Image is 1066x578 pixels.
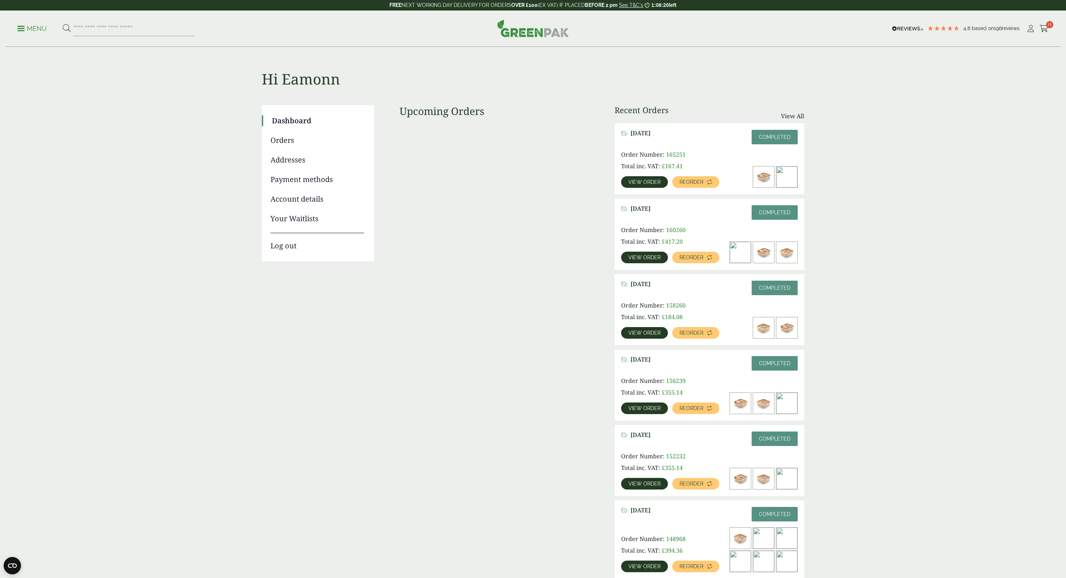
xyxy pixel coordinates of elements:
span: Total inc. VAT: [621,238,660,245]
span: Completed [759,134,790,140]
span: 148968 [666,535,686,543]
span: Reorder [679,330,703,335]
span: Order Number: [621,377,665,385]
h3: Upcoming Orders [400,105,589,117]
a: Reorder [672,327,719,339]
h1: Hi Eamonn [262,47,804,88]
img: Kraft-Bowl-750ml-with-Goats-Cheese-Salad-Open-300x200.jpg [776,468,797,489]
span: Total inc. VAT: [621,546,660,554]
bdi: 394.36 [662,546,683,554]
a: Payment methods [270,174,364,185]
img: dsc_0114a_2-300x449.jpg [776,528,797,549]
span: £ [662,162,665,170]
span: [DATE] [631,432,650,438]
span: 165251 [666,150,686,158]
img: dsc_6880a_1_3-300x200.jpg [776,551,797,572]
bdi: 355.14 [662,464,683,472]
button: Open CMP widget [4,557,21,574]
span: 160260 [666,226,686,234]
span: [DATE] [631,507,650,514]
img: 2723009-1000ml-Square-Kraft-Bowl-with-Sushi-contents-scaled-300x200.jpg [753,317,774,338]
a: Dashboard [272,115,364,126]
a: View order [621,252,668,263]
img: REVIEWS.io [892,26,924,31]
span: Total inc. VAT: [621,162,660,170]
img: 2723008-750ml-Square-Kraft-Bowl-with-Sushi-Contents-scaled-300x200.jpg [730,468,751,489]
a: View order [621,402,668,414]
img: GreenPak Supplies [497,20,569,37]
a: Reorder [672,561,719,572]
span: Completed [759,360,790,366]
a: Your Waitlists [270,213,364,224]
span: Order Number: [621,150,665,158]
span: Reorder [679,406,703,411]
a: View order [621,176,668,188]
a: Reorder [672,176,719,188]
img: 2723008-750ml-Square-Kraft-Bowl-with-Sushi-Contents-scaled-300x200.jpg [730,393,751,414]
span: £ [662,464,665,472]
span: Order Number: [621,301,665,309]
bdi: 417.20 [662,238,683,245]
p: Menu [17,24,47,33]
a: View order [621,561,668,572]
a: View order [621,478,668,490]
a: View order [621,327,668,339]
a: Addresses [270,154,364,165]
span: £ [662,313,665,321]
h3: Recent Orders [615,105,669,115]
span: £ [662,546,665,554]
span: Order Number: [621,452,665,460]
img: Kraft-Bowl-750ml-with-Goats-Cheese-Salad-Open-300x200.jpg [753,528,774,549]
span: Order Number: [621,226,665,234]
a: See T&C's [619,2,643,8]
span: [DATE] [631,356,650,363]
span: Order Number: [621,535,665,543]
a: Reorder [672,402,719,414]
a: Orders [270,135,364,146]
bdi: 355.14 [662,388,683,396]
span: Reorder [679,564,703,569]
img: 2723009-1000ml-Square-Kraft-Bowl-with-Sushi-contents-scaled-300x200.jpg [753,468,774,489]
span: reviews [1002,25,1020,31]
img: dsc_0111a_1_3-300x449.jpg [753,551,774,572]
a: Account details [270,194,364,205]
span: £ [662,388,665,396]
span: [DATE] [631,205,650,212]
img: 2723009-1000ml-Square-Kraft-Bowl-with-Sushi-contents-scaled-300x200.jpg [753,393,774,414]
span: 4.8 [963,25,972,31]
img: Kraft-Bowl-750ml-with-Goats-Cheese-Salad-Open-300x200.jpg [776,166,797,187]
img: 2723008-750ml-Square-Kraft-Bowl-with-Sushi-Contents-scaled-300x200.jpg [776,317,797,338]
i: Cart [1040,25,1049,32]
span: Based on [972,25,994,31]
img: 2723009-1000ml-Square-Kraft-Bowl-with-Sushi-contents-scaled-300x200.jpg [776,242,797,263]
span: Reorder [679,255,703,260]
span: View order [628,330,661,335]
span: Completed [759,285,790,291]
span: 158260 [666,301,686,309]
span: 156239 [666,377,686,385]
span: 152232 [666,452,686,460]
span: Total inc. VAT: [621,388,660,396]
a: 14 [1040,23,1049,34]
span: View order [628,179,661,185]
a: Reorder [672,252,719,263]
span: Total inc. VAT: [621,313,660,321]
img: 2723008-750ml-Square-Kraft-Bowl-with-Sushi-Contents-scaled-300x200.jpg [753,166,774,187]
span: 196 [994,25,1002,31]
img: dsc_0112a_1-300x449.jpg [730,551,751,572]
bdi: 184.08 [662,313,683,321]
a: Log out [270,233,364,251]
strong: FREE [389,2,401,8]
span: Reorder [679,481,703,486]
i: My Account [1026,25,1035,32]
span: [DATE] [631,281,650,288]
a: Menu [17,24,47,32]
div: 4.79 Stars [927,25,960,32]
span: View order [628,481,661,486]
bdi: 167.41 [662,162,683,170]
strong: OVER £100 [511,2,538,8]
span: Completed [759,436,790,442]
span: left [669,2,677,8]
strong: BEFORE 2 pm [585,2,617,8]
span: View order [628,255,661,260]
